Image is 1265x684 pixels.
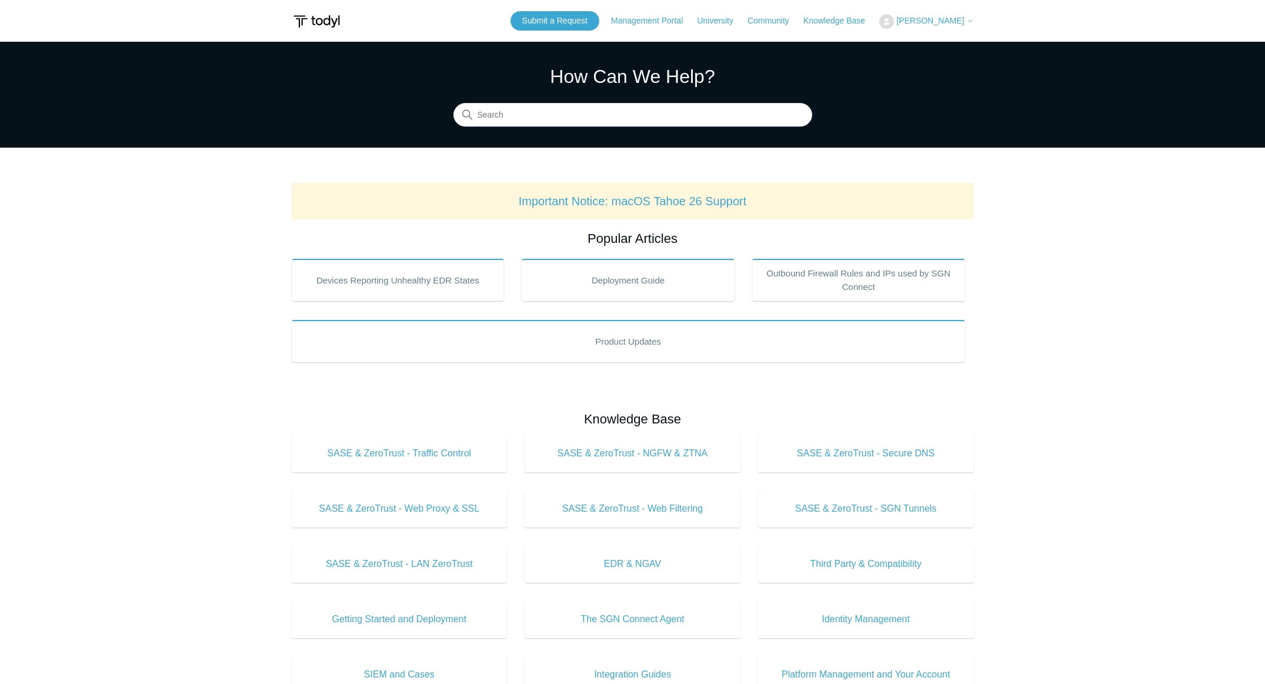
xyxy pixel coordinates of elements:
[776,612,956,626] span: Identity Management
[542,557,723,571] span: EDR & NGAV
[758,600,974,638] a: Identity Management
[292,320,965,362] a: Product Updates
[697,15,745,27] a: University
[776,557,956,571] span: Third Party & Compatibility
[292,229,974,248] h2: Popular Articles
[542,612,723,626] span: The SGN Connect Agent
[525,490,740,528] a: SASE & ZeroTrust - Web Filtering
[292,600,508,638] a: Getting Started and Deployment
[309,668,490,682] span: SIEM and Cases
[309,557,490,571] span: SASE & ZeroTrust - LAN ZeroTrust
[525,600,740,638] a: The SGN Connect Agent
[453,62,812,91] h1: How Can We Help?
[292,409,974,429] h2: Knowledge Base
[525,435,740,472] a: SASE & ZeroTrust - NGFW & ZTNA
[879,14,973,29] button: [PERSON_NAME]
[758,435,974,472] a: SASE & ZeroTrust - Secure DNS
[542,668,723,682] span: Integration Guides
[758,490,974,528] a: SASE & ZeroTrust - SGN Tunnels
[292,545,508,583] a: SASE & ZeroTrust - LAN ZeroTrust
[776,502,956,516] span: SASE & ZeroTrust - SGN Tunnels
[519,195,747,208] a: Important Notice: macOS Tahoe 26 Support
[309,502,490,516] span: SASE & ZeroTrust - Web Proxy & SSL
[292,435,508,472] a: SASE & ZeroTrust - Traffic Control
[747,15,801,27] a: Community
[292,11,342,32] img: Todyl Support Center Help Center home page
[453,104,812,127] input: Search
[309,446,490,461] span: SASE & ZeroTrust - Traffic Control
[542,502,723,516] span: SASE & ZeroTrust - Web Filtering
[510,11,599,31] a: Submit a Request
[292,490,508,528] a: SASE & ZeroTrust - Web Proxy & SSL
[522,259,735,301] a: Deployment Guide
[758,545,974,583] a: Third Party & Compatibility
[611,15,695,27] a: Management Portal
[309,612,490,626] span: Getting Started and Deployment
[803,15,877,27] a: Knowledge Base
[752,259,965,301] a: Outbound Firewall Rules and IPs used by SGN Connect
[776,446,956,461] span: SASE & ZeroTrust - Secure DNS
[896,16,964,25] span: [PERSON_NAME]
[292,259,505,301] a: Devices Reporting Unhealthy EDR States
[542,446,723,461] span: SASE & ZeroTrust - NGFW & ZTNA
[525,545,740,583] a: EDR & NGAV
[776,668,956,682] span: Platform Management and Your Account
